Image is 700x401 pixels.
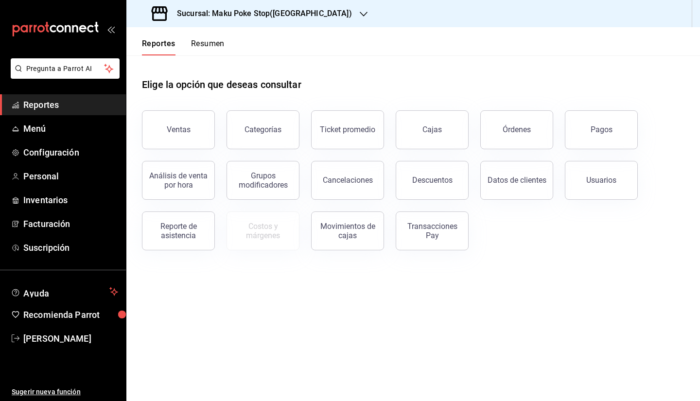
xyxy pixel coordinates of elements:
[591,125,612,134] div: Pagos
[323,175,373,185] div: Cancelaciones
[480,110,553,149] button: Órdenes
[11,58,120,79] button: Pregunta a Parrot AI
[142,211,215,250] button: Reporte de asistencia
[311,161,384,200] button: Cancelaciones
[169,8,352,19] h3: Sucursal: Maku Poke Stop([GEOGRAPHIC_DATA])
[23,122,118,135] span: Menú
[402,222,462,240] div: Transacciones Pay
[148,171,209,190] div: Análisis de venta por hora
[480,161,553,200] button: Datos de clientes
[311,110,384,149] button: Ticket promedio
[107,25,115,33] button: open_drawer_menu
[422,125,442,134] div: Cajas
[142,110,215,149] button: Ventas
[245,125,281,134] div: Categorías
[142,161,215,200] button: Análisis de venta por hora
[396,161,469,200] button: Descuentos
[142,39,175,55] button: Reportes
[565,161,638,200] button: Usuarios
[227,161,299,200] button: Grupos modificadores
[233,222,293,240] div: Costos y márgenes
[167,125,191,134] div: Ventas
[23,332,118,345] span: [PERSON_NAME]
[412,175,453,185] div: Descuentos
[148,222,209,240] div: Reporte de asistencia
[396,211,469,250] button: Transacciones Pay
[317,222,378,240] div: Movimientos de cajas
[7,70,120,81] a: Pregunta a Parrot AI
[233,171,293,190] div: Grupos modificadores
[396,110,469,149] button: Cajas
[320,125,375,134] div: Ticket promedio
[586,175,616,185] div: Usuarios
[23,98,118,111] span: Reportes
[23,217,118,230] span: Facturación
[191,39,225,55] button: Resumen
[565,110,638,149] button: Pagos
[142,77,301,92] h1: Elige la opción que deseas consultar
[12,387,118,397] span: Sugerir nueva función
[311,211,384,250] button: Movimientos de cajas
[23,146,118,159] span: Configuración
[23,241,118,254] span: Suscripción
[23,170,118,183] span: Personal
[142,39,225,55] div: navigation tabs
[23,286,105,297] span: Ayuda
[23,308,118,321] span: Recomienda Parrot
[227,211,299,250] button: Contrata inventarios para ver este reporte
[23,193,118,207] span: Inventarios
[227,110,299,149] button: Categorías
[26,64,105,74] span: Pregunta a Parrot AI
[488,175,546,185] div: Datos de clientes
[503,125,531,134] div: Órdenes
